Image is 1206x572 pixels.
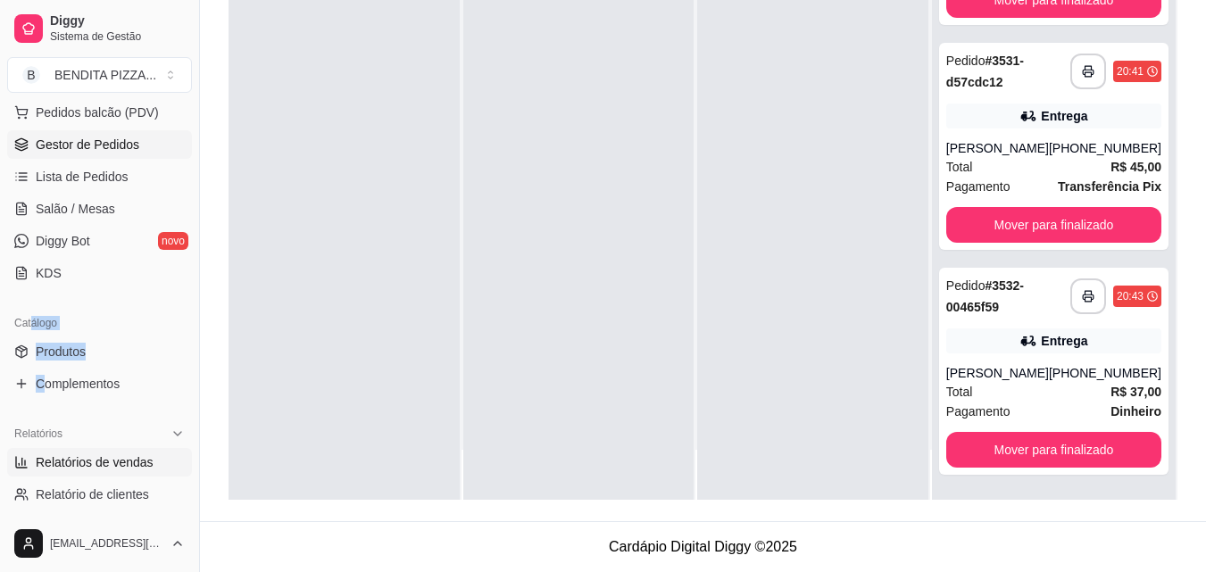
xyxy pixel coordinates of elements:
[946,278,1024,314] strong: # 3532-00465f59
[36,485,149,503] span: Relatório de clientes
[946,402,1011,421] span: Pagamento
[50,536,163,551] span: [EMAIL_ADDRESS][DOMAIN_NAME]
[36,375,120,393] span: Complementos
[7,98,192,127] button: Pedidos balcão (PDV)
[36,136,139,153] span: Gestor de Pedidos
[50,29,185,44] span: Sistema de Gestão
[7,309,192,337] div: Catálogo
[7,162,192,191] a: Lista de Pedidos
[50,13,185,29] span: Diggy
[7,7,192,50] a: DiggySistema de Gestão
[946,54,1024,89] strong: # 3531-d57cdc12
[7,259,192,287] a: KDS
[1049,364,1161,382] div: [PHONE_NUMBER]
[1049,139,1161,157] div: [PHONE_NUMBER]
[36,168,129,186] span: Lista de Pedidos
[36,264,62,282] span: KDS
[1058,179,1161,194] strong: Transferência Pix
[7,512,192,541] a: Relatório de mesas
[14,427,62,441] span: Relatórios
[7,57,192,93] button: Select a team
[7,195,192,223] a: Salão / Mesas
[7,522,192,565] button: [EMAIL_ADDRESS][DOMAIN_NAME]
[1110,160,1161,174] strong: R$ 45,00
[946,207,1161,243] button: Mover para finalizado
[36,232,90,250] span: Diggy Bot
[946,278,986,293] span: Pedido
[946,177,1011,196] span: Pagamento
[7,448,192,477] a: Relatórios de vendas
[946,364,1049,382] div: [PERSON_NAME]
[36,200,115,218] span: Salão / Mesas
[36,343,86,361] span: Produtos
[946,54,986,68] span: Pedido
[36,104,159,121] span: Pedidos balcão (PDV)
[946,139,1049,157] div: [PERSON_NAME]
[200,521,1206,572] footer: Cardápio Digital Diggy © 2025
[36,453,154,471] span: Relatórios de vendas
[1110,385,1161,399] strong: R$ 37,00
[22,66,40,84] span: B
[1041,107,1087,125] div: Entrega
[7,369,192,398] a: Complementos
[1117,64,1144,79] div: 20:41
[7,480,192,509] a: Relatório de clientes
[1041,332,1087,350] div: Entrega
[946,432,1161,468] button: Mover para finalizado
[946,157,973,177] span: Total
[1110,404,1161,419] strong: Dinheiro
[7,337,192,366] a: Produtos
[7,227,192,255] a: Diggy Botnovo
[54,66,156,84] div: BENDITA PIZZA ...
[1117,289,1144,303] div: 20:43
[946,382,973,402] span: Total
[7,130,192,159] a: Gestor de Pedidos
